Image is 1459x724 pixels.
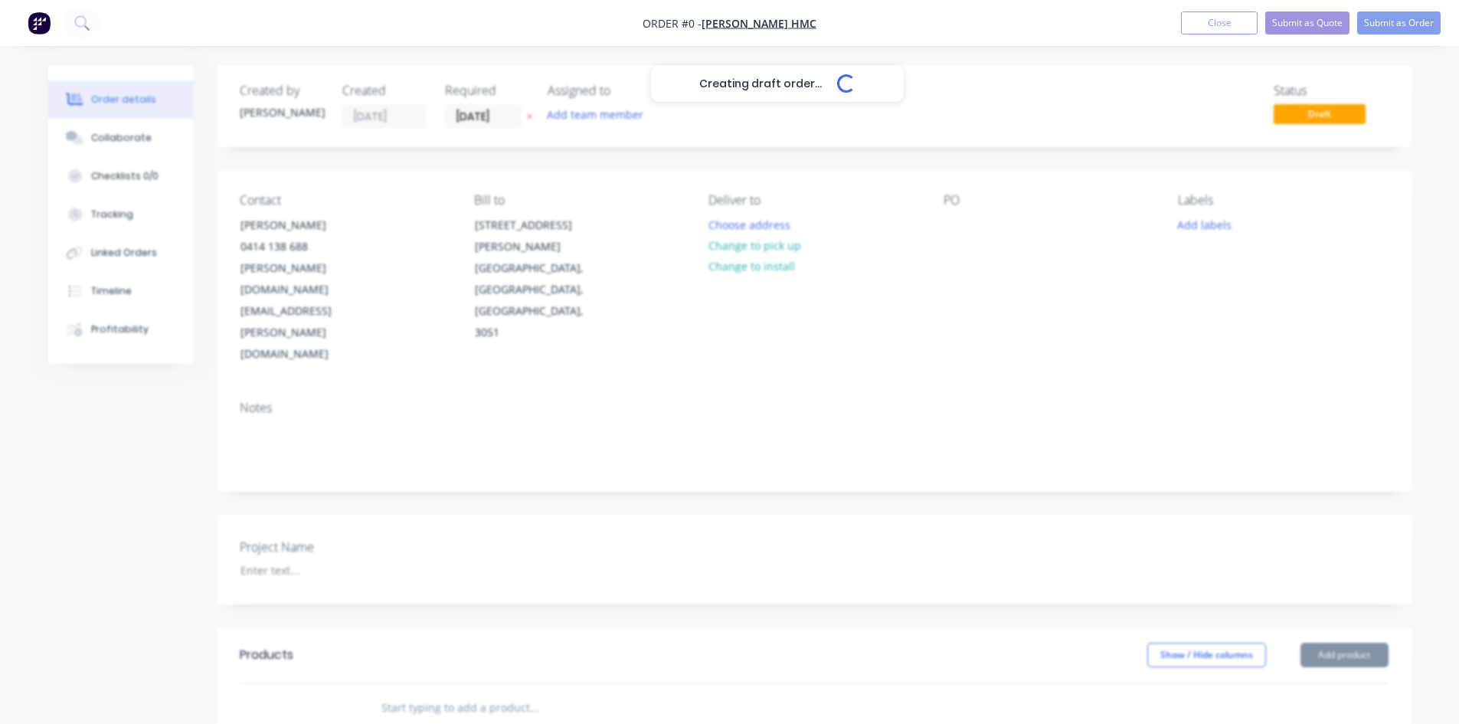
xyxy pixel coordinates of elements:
[643,16,702,31] span: Order #0 -
[1265,11,1349,34] button: Submit as Quote
[1181,11,1258,34] button: Close
[28,11,51,34] img: Factory
[702,16,816,31] a: [PERSON_NAME] HMC
[1357,11,1441,34] button: Submit as Order
[651,65,904,102] div: Creating draft order...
